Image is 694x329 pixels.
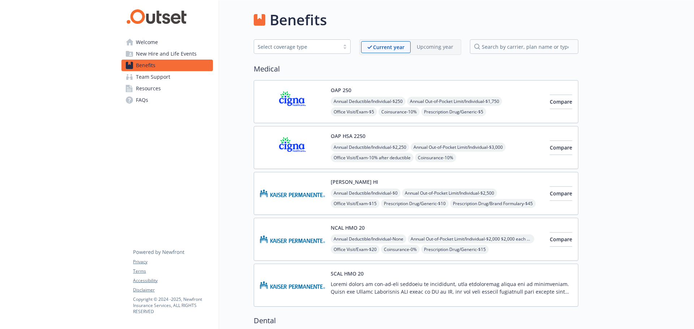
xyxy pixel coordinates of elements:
img: Kaiser Permanente of Hawaii carrier logo [260,178,325,209]
span: Annual Deductible/Individual - $2,250 [331,143,409,152]
img: Kaiser Permanente Insurance Company carrier logo [260,270,325,300]
img: CIGNA carrier logo [260,132,325,163]
span: Annual Deductible/Individual - None [331,234,406,243]
button: Compare [550,186,572,201]
span: Annual Deductible/Individual - $250 [331,97,406,106]
span: Annual Out-of-Pocket Limit/Individual - $3,000 [411,143,506,152]
span: Office Visit/Exam - $20 [331,245,380,254]
h2: Medical [254,64,578,74]
span: Prescription Drug/Brand Formulary - $45 [450,199,536,208]
span: Prescription Drug/Generic - $10 [381,199,449,208]
span: Welcome [136,36,158,48]
a: Benefits [121,60,213,71]
a: FAQs [121,94,213,106]
button: Compare [550,95,572,109]
span: Compare [550,144,572,151]
span: Benefits [136,60,155,71]
span: New Hire and Life Events [136,48,197,60]
span: Coinsurance - 10% [378,107,420,116]
a: Terms [133,268,213,274]
input: search by carrier, plan name or type [470,39,578,54]
span: Annual Out-of-Pocket Limit/Individual - $2,000 $2,000 each member in a family [408,234,534,243]
span: Office Visit/Exam - $5 [331,107,377,116]
span: Resources [136,83,161,94]
a: Welcome [121,36,213,48]
span: Compare [550,190,572,197]
img: CIGNA carrier logo [260,86,325,117]
span: Team Support [136,71,170,83]
a: New Hire and Life Events [121,48,213,60]
a: Accessibility [133,277,213,284]
a: Privacy [133,259,213,265]
button: NCAL HMO 20 [331,224,365,231]
p: Loremi dolors am con-ad-eli seddoeiu te incididunt, utla etdoloremag aliqua eni ad minimveniam. Q... [331,280,572,295]
span: Coinsurance - 0% [381,245,420,254]
a: Team Support [121,71,213,83]
button: SCAL HMO 20 [331,270,364,277]
a: Disclaimer [133,287,213,293]
h2: Dental [254,315,578,326]
span: Compare [550,236,572,243]
span: Office Visit/Exam - $15 [331,199,380,208]
p: Copyright © 2024 - 2025 , Newfront Insurance Services, ALL RIGHTS RESERVED [133,296,213,315]
span: Prescription Drug/Generic - $5 [421,107,486,116]
h1: Benefits [270,9,327,31]
span: Coinsurance - 10% [415,153,456,162]
button: Compare [550,232,572,247]
a: Resources [121,83,213,94]
span: Annual Out-of-Pocket Limit/Individual - $2,500 [402,189,497,198]
img: Kaiser Permanente Insurance Company carrier logo [260,224,325,255]
p: Upcoming year [417,43,453,51]
span: Upcoming year [411,41,459,53]
span: Annual Deductible/Individual - $0 [331,189,400,198]
span: FAQs [136,94,148,106]
button: Compare [550,140,572,155]
span: Prescription Drug/Generic - $15 [421,245,489,254]
button: OAP 250 [331,86,351,94]
button: OAP HSA 2250 [331,132,365,140]
span: Annual Out-of-Pocket Limit/Individual - $1,750 [407,97,502,106]
span: Compare [550,98,572,105]
div: Select coverage type [258,43,336,51]
span: Office Visit/Exam - 10% after deductible [331,153,414,162]
p: Current year [373,43,404,51]
button: [PERSON_NAME] HI [331,178,378,186]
